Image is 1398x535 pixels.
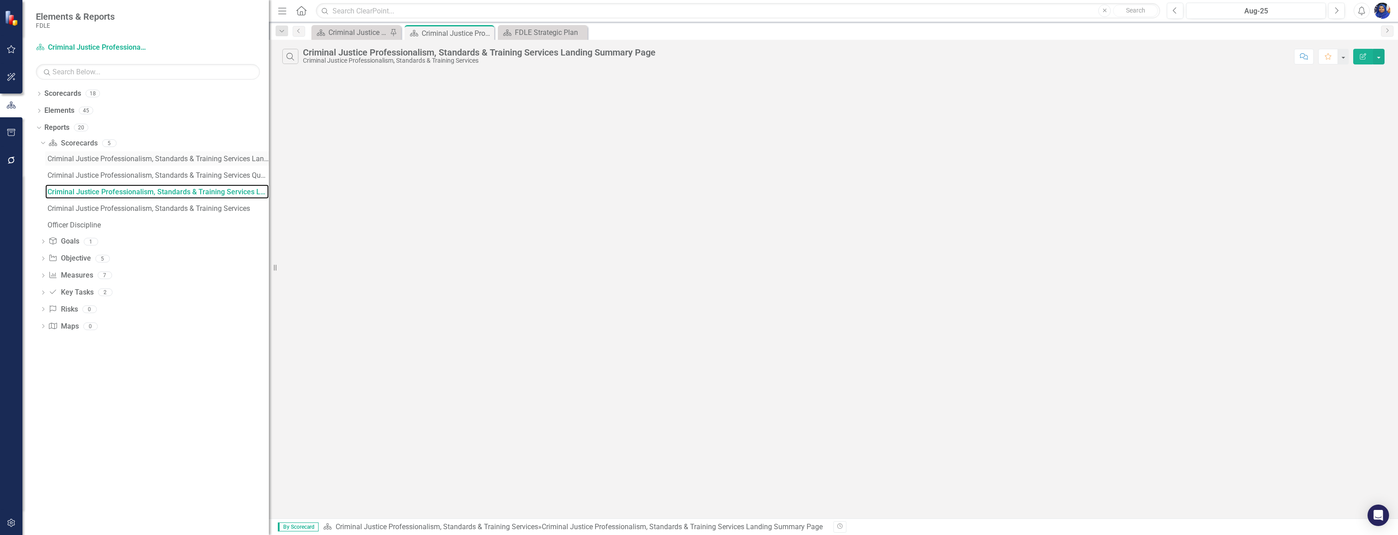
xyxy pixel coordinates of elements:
[79,107,93,115] div: 45
[36,11,115,22] span: Elements & Reports
[45,151,269,166] a: Criminal Justice Professionalism, Standards & Training Services Landing Page
[1113,4,1158,17] button: Search
[102,139,116,147] div: 5
[48,287,93,298] a: Key Tasks
[1126,7,1145,14] span: Search
[95,255,110,262] div: 5
[336,522,538,531] a: Criminal Justice Professionalism, Standards & Training Services
[82,305,97,313] div: 0
[1374,3,1390,19] img: Somi Akter
[303,47,656,57] div: Criminal Justice Professionalism, Standards & Training Services Landing Summary Page
[48,321,78,332] a: Maps
[83,322,98,330] div: 0
[98,272,112,279] div: 7
[44,106,74,116] a: Elements
[1189,6,1323,17] div: Aug-25
[47,221,269,229] div: Officer Discipline
[542,522,823,531] div: Criminal Justice Professionalism, Standards & Training Services Landing Summary Page
[74,124,88,131] div: 20
[47,205,269,213] div: Criminal Justice Professionalism, Standards & Training Services
[500,27,585,38] a: FDLE Strategic Plan
[316,3,1160,19] input: Search ClearPoint...
[48,270,93,281] a: Measures
[48,253,91,264] a: Objective
[48,304,78,315] a: Risks
[1368,505,1389,526] div: Open Intercom Messenger
[44,89,81,99] a: Scorecards
[45,184,269,199] a: Criminal Justice Professionalism, Standards & Training Services Landing Summary Page
[98,289,112,296] div: 2
[45,218,269,232] a: Officer Discipline
[323,522,827,532] div: »
[84,238,98,245] div: 1
[47,171,269,180] div: Criminal Justice Professionalism, Standards & Training Services Qualitative KPIs
[422,28,492,39] div: Criminal Justice Professionalism, Standards & Training Services Landing Summary Page
[515,27,585,38] div: FDLE Strategic Plan
[48,236,79,247] a: Goals
[44,123,69,133] a: Reports
[36,43,148,53] a: Criminal Justice Professionalism, Standards & Training Services
[314,27,388,38] a: Criminal Justice Professionalism, Standards & Training Services Landing Page
[36,22,115,29] small: FDLE
[48,138,97,149] a: Scorecards
[45,201,269,215] a: Criminal Justice Professionalism, Standards & Training Services
[4,10,20,26] img: ClearPoint Strategy
[47,155,269,163] div: Criminal Justice Professionalism, Standards & Training Services Landing Page
[328,27,388,38] div: Criminal Justice Professionalism, Standards & Training Services Landing Page
[278,522,319,531] span: By Scorecard
[47,188,269,196] div: Criminal Justice Professionalism, Standards & Training Services Landing Summary Page
[303,57,656,64] div: Criminal Justice Professionalism, Standards & Training Services
[45,168,269,182] a: Criminal Justice Professionalism, Standards & Training Services Qualitative KPIs
[1186,3,1326,19] button: Aug-25
[86,90,100,98] div: 18
[36,64,260,80] input: Search Below...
